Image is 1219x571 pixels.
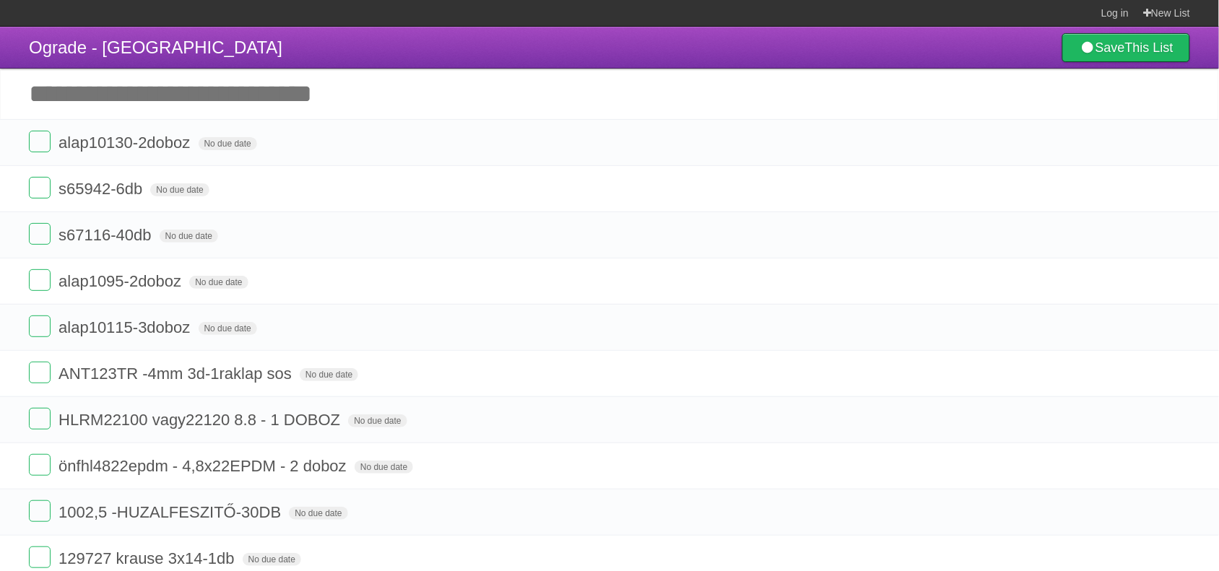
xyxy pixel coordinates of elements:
[58,272,185,290] span: alap1095-2doboz
[29,546,51,568] label: Done
[1125,40,1174,55] b: This List
[29,131,51,152] label: Done
[348,414,407,427] span: No due date
[189,276,248,289] span: No due date
[1062,33,1190,62] a: SaveThis List
[58,134,194,152] span: alap10130-2doboz
[29,315,51,337] label: Done
[29,362,51,383] label: Done
[300,368,358,381] span: No due date
[58,365,295,383] span: ANT123TR -4mm 3d-1raklap sos
[58,503,285,521] span: 1002,5 -HUZALFESZITŐ-30DB
[243,553,301,566] span: No due date
[199,137,257,150] span: No due date
[58,549,238,567] span: 129727 krause 3x14-1db
[289,507,347,520] span: No due date
[58,226,155,244] span: s67116-40db
[150,183,209,196] span: No due date
[29,408,51,430] label: Done
[58,411,344,429] span: HLRM22100 vagy22120 8.8 - 1 DOBOZ
[58,457,350,475] span: önfhl4822epdm - 4,8x22EPDM - 2 doboz
[58,180,146,198] span: s65942-6db
[160,230,218,243] span: No due date
[355,461,413,474] span: No due date
[29,177,51,199] label: Done
[29,454,51,476] label: Done
[199,322,257,335] span: No due date
[29,269,51,291] label: Done
[29,223,51,245] label: Done
[29,38,282,57] span: Ograde - [GEOGRAPHIC_DATA]
[29,500,51,522] label: Done
[58,318,194,336] span: alap10115-3doboz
